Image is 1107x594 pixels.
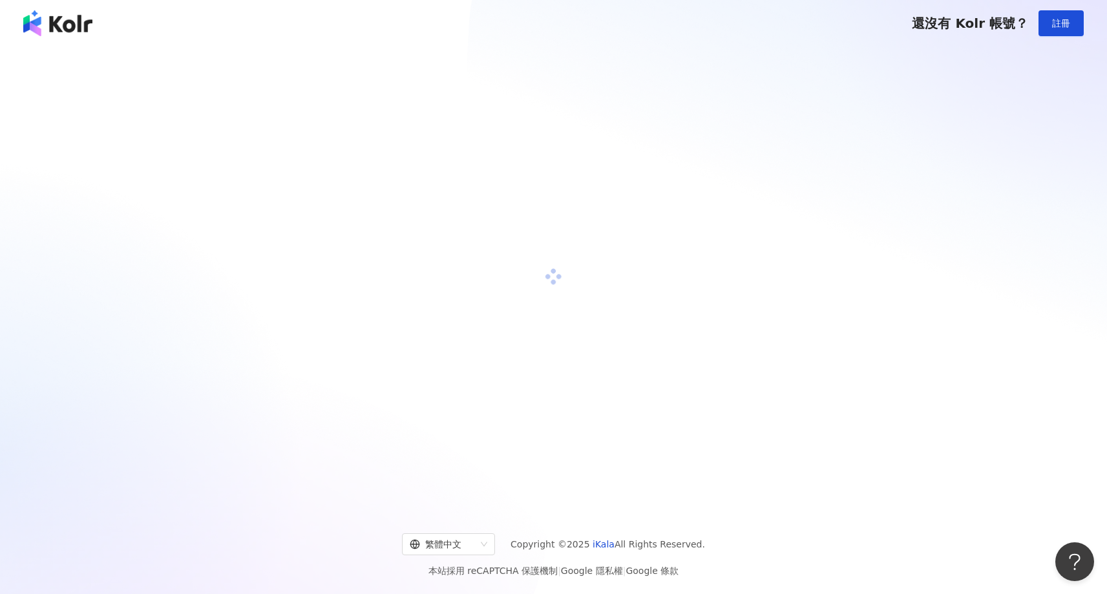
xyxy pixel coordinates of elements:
a: iKala [593,539,615,549]
img: logo [23,10,92,36]
a: Google 條款 [626,566,679,576]
a: Google 隱私權 [561,566,623,576]
span: | [558,566,561,576]
span: 註冊 [1052,18,1070,28]
iframe: Help Scout Beacon - Open [1055,542,1094,581]
span: Copyright © 2025 All Rights Reserved. [511,536,705,552]
span: 還沒有 Kolr 帳號？ [912,16,1028,31]
div: 繁體中文 [410,534,476,555]
span: | [623,566,626,576]
span: 本站採用 reCAPTCHA 保護機制 [428,563,679,578]
button: 註冊 [1038,10,1084,36]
